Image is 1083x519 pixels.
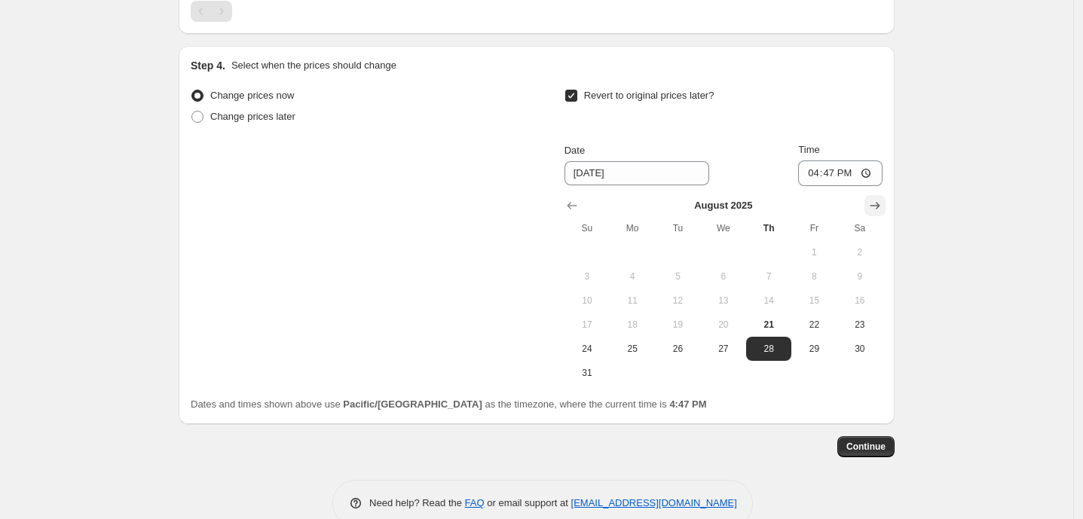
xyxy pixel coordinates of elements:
p: Select when the prices should change [231,58,396,73]
button: Saturday August 23 2025 [837,313,883,337]
th: Saturday [837,216,883,240]
button: Show next month, September 2025 [864,195,886,216]
span: 18 [616,319,649,331]
button: Friday August 8 2025 [791,264,837,289]
button: Show previous month, July 2025 [561,195,583,216]
button: Friday August 29 2025 [791,337,837,361]
span: 17 [571,319,604,331]
span: 24 [571,343,604,355]
span: 13 [707,295,740,307]
h2: Step 4. [191,58,225,73]
button: Monday August 11 2025 [610,289,655,313]
span: 6 [707,270,740,282]
button: Wednesday August 13 2025 [701,289,746,313]
button: Wednesday August 27 2025 [701,337,746,361]
span: 29 [797,343,831,355]
span: or email support at [485,497,571,508]
span: 2 [843,246,876,258]
button: Continue [837,436,895,457]
span: 12 [661,295,694,307]
span: 7 [752,270,785,282]
input: 8/21/2025 [564,161,709,185]
span: Su [571,222,604,234]
span: Mo [616,222,649,234]
button: Monday August 18 2025 [610,313,655,337]
a: FAQ [465,497,485,508]
button: Today Thursday August 21 2025 [746,313,791,337]
span: 20 [707,319,740,331]
span: 14 [752,295,785,307]
button: Monday August 25 2025 [610,337,655,361]
th: Friday [791,216,837,240]
button: Sunday August 10 2025 [564,289,610,313]
button: Sunday August 24 2025 [564,337,610,361]
span: 22 [797,319,831,331]
span: Tu [661,222,694,234]
span: 23 [843,319,876,331]
button: Saturday August 30 2025 [837,337,883,361]
span: We [707,222,740,234]
th: Wednesday [701,216,746,240]
button: Saturday August 16 2025 [837,289,883,313]
button: Saturday August 2 2025 [837,240,883,264]
span: 8 [797,270,831,282]
th: Sunday [564,216,610,240]
b: Pacific/[GEOGRAPHIC_DATA] [343,398,482,410]
th: Tuesday [655,216,700,240]
button: Tuesday August 12 2025 [655,289,700,313]
b: 4:47 PM [669,398,706,410]
span: Fr [797,222,831,234]
button: Monday August 4 2025 [610,264,655,289]
span: Need help? Read the [369,497,465,508]
th: Monday [610,216,655,240]
span: 15 [797,295,831,307]
button: Friday August 22 2025 [791,313,837,337]
span: Change prices later [210,111,295,122]
span: 4 [616,270,649,282]
span: 26 [661,343,694,355]
span: 30 [843,343,876,355]
span: 25 [616,343,649,355]
span: Continue [846,441,886,453]
button: Sunday August 17 2025 [564,313,610,337]
button: Friday August 15 2025 [791,289,837,313]
span: 10 [571,295,604,307]
span: 19 [661,319,694,331]
span: Dates and times shown above use as the timezone, where the current time is [191,398,707,410]
span: Sa [843,222,876,234]
span: 9 [843,270,876,282]
span: 11 [616,295,649,307]
button: Wednesday August 6 2025 [701,264,746,289]
span: 3 [571,270,604,282]
span: Date [564,145,585,156]
span: Time [798,144,819,155]
button: Tuesday August 26 2025 [655,337,700,361]
button: Tuesday August 19 2025 [655,313,700,337]
button: Sunday August 31 2025 [564,361,610,385]
a: [EMAIL_ADDRESS][DOMAIN_NAME] [571,497,737,508]
span: Change prices now [210,90,294,101]
button: Friday August 1 2025 [791,240,837,264]
span: 5 [661,270,694,282]
nav: Pagination [191,1,232,22]
button: Thursday August 28 2025 [746,337,791,361]
th: Thursday [746,216,791,240]
span: 21 [752,319,785,331]
span: Th [752,222,785,234]
span: 31 [571,367,604,379]
span: 28 [752,343,785,355]
span: 27 [707,343,740,355]
span: 16 [843,295,876,307]
button: Wednesday August 20 2025 [701,313,746,337]
button: Thursday August 7 2025 [746,264,791,289]
button: Sunday August 3 2025 [564,264,610,289]
button: Thursday August 14 2025 [746,289,791,313]
button: Tuesday August 5 2025 [655,264,700,289]
button: Saturday August 9 2025 [837,264,883,289]
span: Revert to original prices later? [584,90,714,101]
input: 12:00 [798,160,883,186]
span: 1 [797,246,831,258]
